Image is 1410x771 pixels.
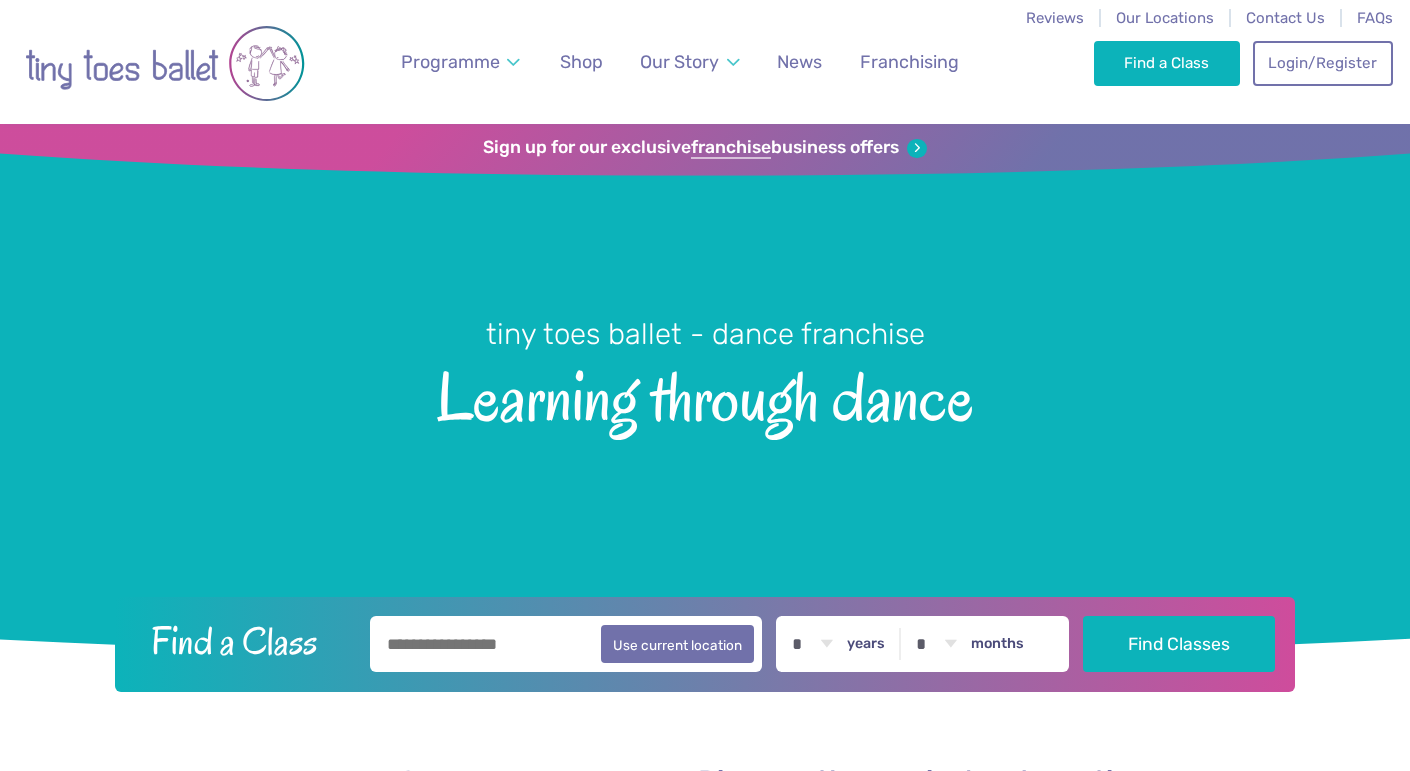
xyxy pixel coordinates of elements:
button: Find Classes [1083,616,1276,672]
a: Contact Us [1246,9,1325,27]
a: Shop [551,40,612,85]
span: Our Story [640,51,719,72]
span: News [777,51,822,72]
span: Shop [560,51,603,72]
a: Franchising [851,40,968,85]
span: Programme [401,51,500,72]
a: FAQs [1357,9,1393,27]
a: News [768,40,831,85]
small: tiny toes ballet - dance franchise [486,317,925,351]
a: Sign up for our exclusivefranchisebusiness offers [483,137,926,159]
strong: franchise [691,137,771,159]
span: Franchising [860,51,959,72]
label: months [971,635,1024,653]
h2: Find a Class [135,616,357,666]
label: years [847,635,885,653]
img: tiny toes ballet [25,13,305,114]
a: Programme [392,40,530,85]
a: Login/Register [1253,41,1393,85]
span: Learning through dance [35,354,1375,435]
a: Our Locations [1116,9,1214,27]
a: Our Story [631,40,749,85]
a: Find a Class [1094,41,1241,85]
button: Use current location [601,625,754,663]
a: Reviews [1026,9,1084,27]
